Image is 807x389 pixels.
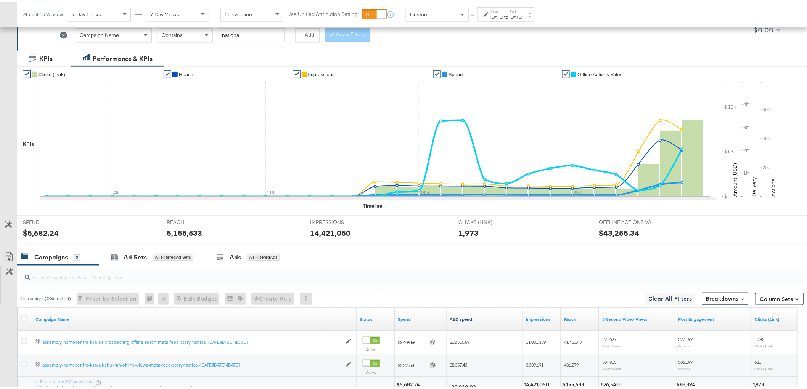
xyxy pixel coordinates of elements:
[678,365,691,370] sub: Actions
[308,70,335,76] span: Impressions
[678,357,693,363] span: 306,197
[23,139,34,146] div: KPIs
[42,337,342,344] a: assembly-homecentre-ksa-all-prospecting-offline-reach-meta-feed-story-tactical-[DATE][DATE]-[DATE]
[23,217,80,224] span: SPEND
[150,10,179,16] span: 7 Day Views
[167,217,224,224] span: REACH
[751,176,758,195] text: Delivery
[310,226,350,237] div: 14,421,050
[42,360,342,366] div: assembly-homecentre-ksa-all-shukran-offline-views-meta-feed-story-tactical-[DATE][DATE]-[DATE]
[645,291,695,303] button: Clear All Filters
[755,291,804,304] button: Column Sets
[396,379,422,386] div: $5,682.24
[562,69,570,77] a: ✔
[678,335,693,340] span: 377,197
[732,162,739,195] text: Amount (USD)
[363,201,382,208] div: Timeline
[458,226,479,237] div: 1,973
[293,69,301,77] a: ✔
[677,379,698,386] div: 683,394
[469,13,477,16] span: ↑
[755,335,765,340] span: 1,292
[450,338,469,343] span: $12,510.59
[225,10,252,16] span: Conversion
[750,22,783,35] button: $0.00
[701,291,749,303] button: Breakdowns
[153,252,193,259] div: All Filtered Ad Sets
[491,13,503,19] div: [DATE]
[80,30,119,37] span: Campaign Name
[72,10,101,16] span: 7 Day Clicks
[20,294,71,301] div: Campaigns ( 0 Selected)
[42,337,342,343] div: assembly-homecentre-ksa-all-prospecting-offline-reach-meta-feed-story-tactical-[DATE][DATE]-[DATE]
[450,360,467,366] span: $8,357.43
[23,10,64,16] div: Attribution Window:
[449,70,463,76] span: Spend
[503,13,510,18] strong: to
[310,217,367,224] span: IMPRESSIONS
[599,226,640,237] div: $43,255.34
[526,315,558,321] a: The number of times your ad was served. On mobile apps an ad is counted as served the first time ...
[363,368,380,373] label: Active
[755,357,762,363] span: 681
[753,379,767,386] div: 1,973
[770,177,777,195] text: Actions
[510,13,522,19] div: [DATE]
[602,315,672,321] a: The number of times your video was viewed for 3 seconds or more.
[167,226,203,237] div: 5,155,533
[398,338,427,343] span: $3,406.56
[755,365,774,370] sub: Clicks (Link)
[230,251,241,260] div: Ads
[179,70,193,76] span: Reach
[247,252,280,259] div: All Filtered Ads
[295,27,320,40] button: + Add
[491,8,503,13] label: Start:
[458,217,516,224] span: CLICKS (LINK)
[93,53,153,62] div: Performance & KPIs
[678,315,749,321] a: The number of actions related to your Page's posts as a result of your ad.
[360,315,392,321] a: Shows the current state of your Ad Campaign.
[602,335,617,340] span: 371,627
[524,379,551,386] div: 14,421,050
[164,69,171,77] a: ✔
[42,360,342,367] a: assembly-homecentre-ksa-all-shukran-offline-views-meta-feed-story-tactical-[DATE][DATE]-[DATE]
[162,30,183,37] span: Contains
[564,360,579,366] span: 486,279
[678,342,691,347] sub: Actions
[564,315,596,321] a: The number of people your ad was served to.
[363,346,380,351] label: Active
[23,226,59,237] div: $5,682.24
[410,10,429,16] span: Custom
[601,379,622,386] div: 676,540
[577,70,623,76] span: Offline Actions Value
[526,360,543,366] span: 3,339,691
[602,357,617,363] span: 304,913
[753,23,774,34] div: $0.00
[448,382,478,389] div: $20,868.03
[219,27,285,41] input: Enter a search term
[398,360,427,366] span: $2,275.68
[145,291,158,303] div: 0
[648,293,692,302] span: Clear All Filters
[602,342,622,347] sub: Video Views
[35,315,354,321] a: Your campaign name.
[39,53,53,62] div: KPIs
[599,217,656,224] span: OFFLINE ACTIONS VALUE
[433,69,441,77] a: ✔
[30,265,731,280] input: Search Campaigns by Name, ID or Objective
[563,379,586,386] div: 5,155,533
[755,342,774,347] sub: Clicks (Link)
[38,70,65,76] span: Clicks (Link)
[510,8,522,13] label: End:
[124,251,147,260] div: Ad Sets
[450,315,520,321] a: 3.6725
[602,365,622,370] sub: Video Views
[74,253,80,259] div: 2
[564,338,582,343] span: 4,845,143
[287,9,359,16] label: Use Unified Attribution Setting:
[398,315,444,321] a: The total amount spent to date.
[526,338,546,343] span: 11,081,359
[23,69,31,77] a: ✔
[34,251,68,260] div: Campaigns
